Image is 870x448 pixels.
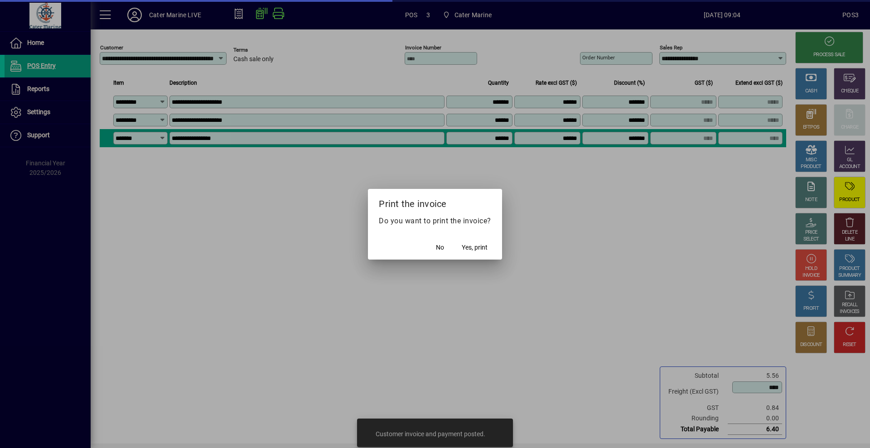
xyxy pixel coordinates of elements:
span: Yes, print [462,243,488,252]
p: Do you want to print the invoice? [379,216,491,226]
button: Yes, print [458,240,491,256]
h2: Print the invoice [368,189,502,215]
button: No [425,240,454,256]
span: No [436,243,444,252]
